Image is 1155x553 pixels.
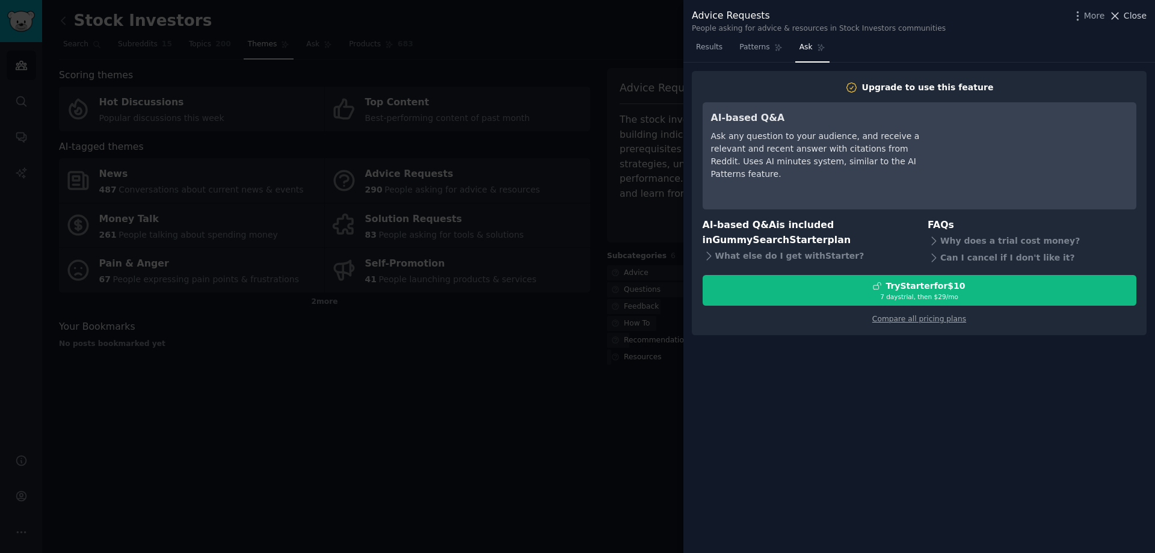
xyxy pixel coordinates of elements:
[692,38,727,63] a: Results
[703,275,1136,306] button: TryStarterfor$107 daystrial, then $29/mo
[928,218,1136,233] h3: FAQs
[712,234,827,246] span: GummySearch Starter
[928,250,1136,267] div: Can I cancel if I don't like it?
[862,81,994,94] div: Upgrade to use this feature
[795,38,830,63] a: Ask
[696,42,722,53] span: Results
[1071,10,1105,22] button: More
[1109,10,1147,22] button: Close
[799,42,813,53] span: Ask
[735,38,786,63] a: Patterns
[711,111,931,126] h3: AI-based Q&A
[1124,10,1147,22] span: Close
[703,247,911,264] div: What else do I get with Starter ?
[872,315,966,323] a: Compare all pricing plans
[1084,10,1105,22] span: More
[928,233,1136,250] div: Why does a trial cost money?
[711,130,931,181] div: Ask any question to your audience, and receive a relevant and recent answer with citations from R...
[703,292,1136,301] div: 7 days trial, then $ 29 /mo
[692,8,946,23] div: Advice Requests
[703,218,911,247] h3: AI-based Q&A is included in plan
[692,23,946,34] div: People asking for advice & resources in Stock Investors communities
[885,280,965,292] div: Try Starter for $10
[739,42,769,53] span: Patterns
